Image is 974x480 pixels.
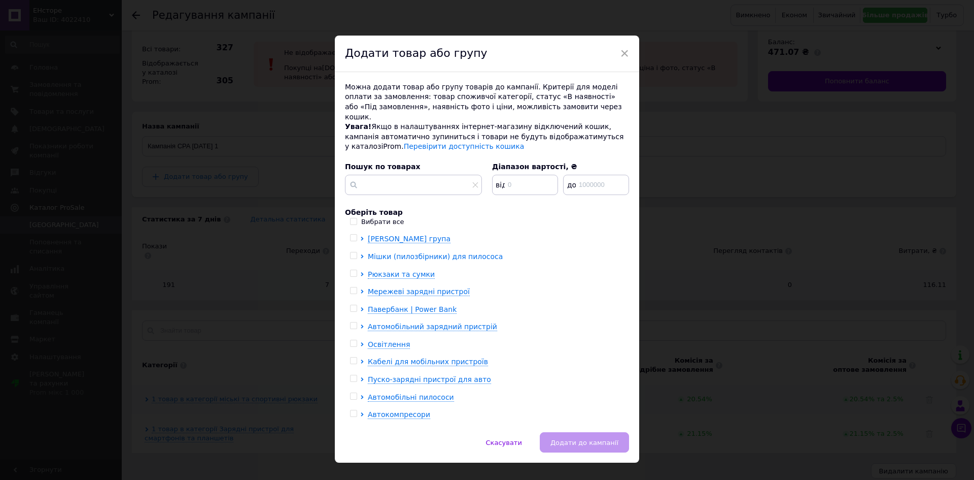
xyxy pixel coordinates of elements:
[345,122,629,152] div: Якщо в налаштуваннях інтернет-магазину відключений кошик, кампанія автоматично зупиниться і товар...
[563,175,629,195] input: 1000000
[564,180,577,190] span: до
[368,340,410,348] span: Освітлення
[475,432,533,453] button: Скасувати
[368,305,457,313] span: Павербанк | Power Bank
[492,163,577,171] span: Діапазон вартості, ₴
[368,270,435,278] span: Рюкзаки та сумки
[368,235,450,243] span: [PERSON_NAME] група
[368,323,497,331] span: Автомобільний зарядний пристрій
[620,45,629,62] span: ×
[486,439,522,446] span: Скасувати
[368,375,491,383] span: Пуско-зарядні пристрої для авто
[345,208,403,216] span: Оберіть товар
[493,180,506,190] span: від
[368,358,488,366] span: Кабелі для мобільних пристроїв
[345,122,371,131] span: Увага!
[345,82,629,122] div: Можна додати товар або групу товарів до кампанії. Критерії для моделі оплати за замовлення: товар...
[492,175,558,195] input: 0
[335,36,639,72] div: Додати товар або групу
[345,163,420,171] span: Пошук по товарах
[361,217,404,227] div: Вибрати все
[368,393,454,401] span: Автомобільні пилососи
[368,287,470,296] span: Мережеві зарядні пристрої
[368,410,430,419] span: Автокомпресори
[368,252,503,261] span: Мішки (пилозбірники) для пилососа
[404,142,525,150] a: Перевірити доступність кошика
